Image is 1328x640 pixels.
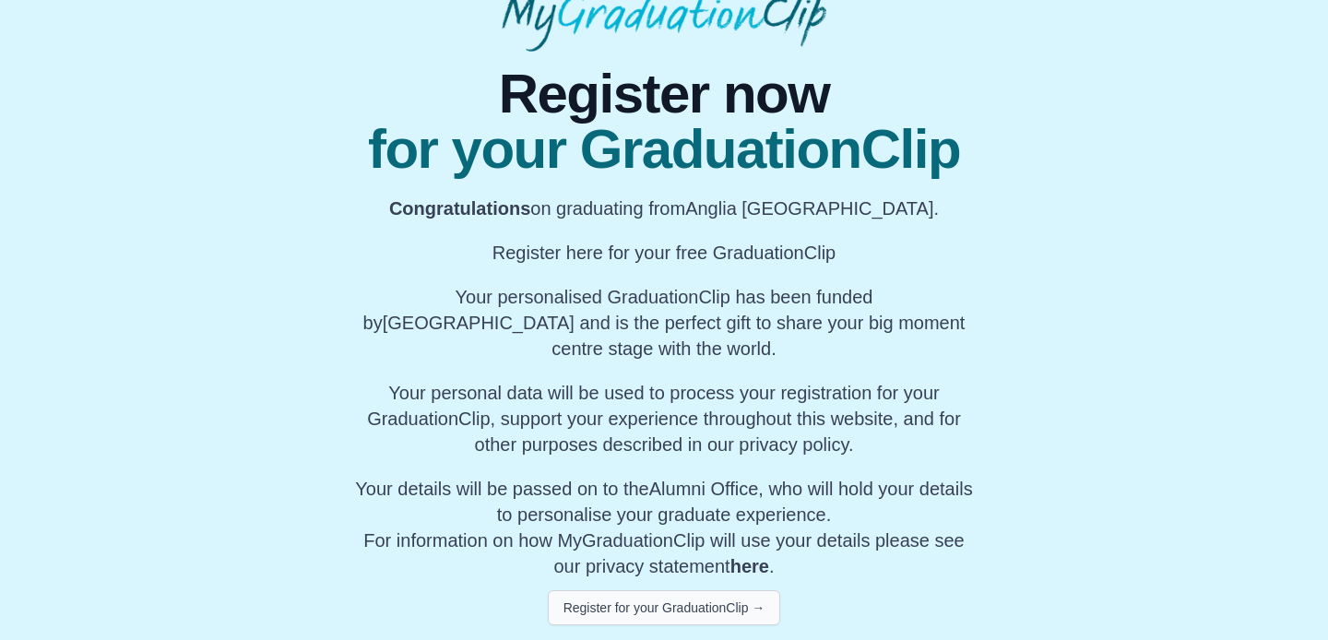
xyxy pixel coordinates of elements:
span: Alumni Office [649,479,759,499]
span: for your GraduationClip [354,122,974,177]
b: Congratulations [389,198,530,219]
a: here [730,556,769,576]
span: Your details will be passed on to the , who will hold your details to personalise your graduate e... [355,479,972,525]
p: on graduating from Anglia [GEOGRAPHIC_DATA]. [354,196,974,221]
p: Your personalised GraduationClip has been funded by [GEOGRAPHIC_DATA] and is the perfect gift to ... [354,284,974,361]
span: For information on how MyGraduationClip will use your details please see our privacy statement . [355,479,972,576]
p: Your personal data will be used to process your registration for your GraduationClip, support you... [354,380,974,457]
button: Register for your GraduationClip → [548,590,781,625]
span: Register now [354,66,974,122]
p: Register here for your free GraduationClip [354,240,974,266]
